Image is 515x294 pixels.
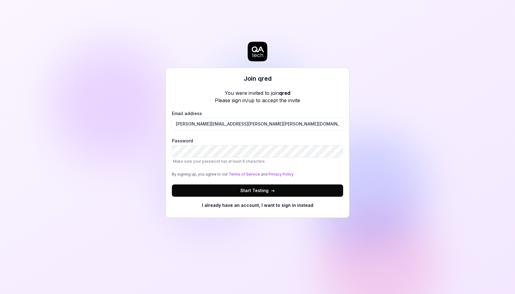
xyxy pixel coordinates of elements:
p: Please sign in/up to accept the invite [215,97,300,104]
span: Make sure your password has at least 6 characters [173,159,265,164]
p: You were invited to join [215,89,300,97]
input: Email address [172,118,343,130]
span: → [271,187,275,194]
button: Start Testing→ [172,184,343,197]
h3: Join qred [244,74,272,83]
div: By signing up, you agree to our and [172,172,343,177]
a: Terms of Service [229,172,260,176]
label: Password [172,137,343,164]
label: Email address [172,110,343,130]
b: qred [279,90,290,96]
span: Start Testing [240,187,275,194]
input: PasswordMake sure your password has at least 6 characters [172,145,343,157]
button: I already have an account, I want to sign in instead [172,199,343,211]
a: Privacy Policy [269,172,294,176]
